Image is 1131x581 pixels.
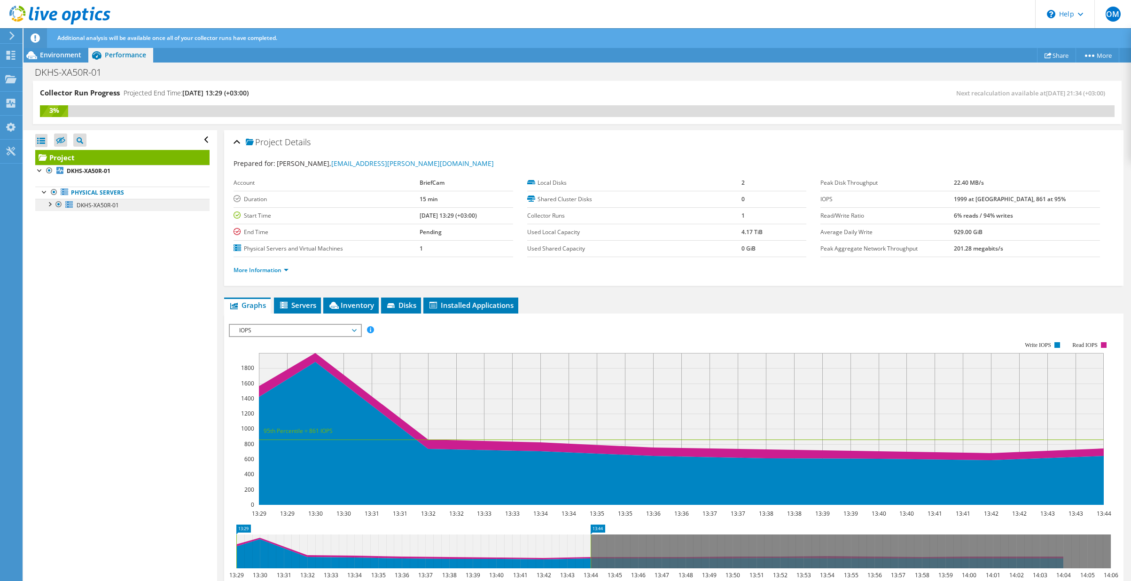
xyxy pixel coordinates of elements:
text: 13:46 [631,571,646,579]
text: 13:58 [915,571,929,579]
b: 22.40 MB/s [954,179,984,187]
b: 0 [741,195,745,203]
text: 13:42 [1012,510,1027,518]
label: IOPS [820,195,954,204]
text: 13:43 [1040,510,1055,518]
text: 13:35 [590,510,604,518]
label: Average Daily Write [820,228,954,237]
text: 13:43 [1069,510,1083,518]
text: 13:34 [562,510,576,518]
span: OM [1106,7,1121,22]
b: 201.28 megabits/s [954,244,1003,252]
text: 13:29 [252,510,266,518]
a: DKHS-XA50R-01 [35,165,210,177]
label: Used Local Capacity [527,228,741,237]
b: 1 [741,212,745,220]
text: 13:35 [618,510,632,518]
text: 1200 [241,409,254,417]
text: 13:47 [655,571,669,579]
text: 13:33 [505,510,520,518]
text: 13:35 [371,571,386,579]
text: 13:41 [928,510,942,518]
text: 14:02 [1009,571,1024,579]
text: 13:54 [820,571,835,579]
text: 13:59 [938,571,953,579]
text: 0 [251,501,254,509]
text: 13:32 [421,510,436,518]
h4: Projected End Time: [124,88,249,98]
text: 13:44 [584,571,598,579]
span: Servers [279,300,316,310]
text: 13:31 [277,571,291,579]
label: Account [234,178,420,188]
a: [EMAIL_ADDRESS][PERSON_NAME][DOMAIN_NAME] [331,159,494,168]
text: 1800 [241,364,254,372]
text: 14:01 [986,571,1000,579]
text: 14:04 [1056,571,1071,579]
b: 0 GiB [741,244,756,252]
text: 13:42 [984,510,998,518]
text: 13:32 [449,510,464,518]
text: 13:51 [749,571,764,579]
text: 200 [244,486,254,494]
text: 13:43 [560,571,575,579]
text: 13:49 [702,571,717,579]
text: 13:31 [393,510,407,518]
b: 6% reads / 94% writes [954,212,1013,220]
text: 13:39 [466,571,480,579]
label: Used Shared Capacity [527,244,741,253]
text: 13:41 [956,510,970,518]
b: 1 [420,244,423,252]
b: 929.00 GiB [954,228,983,236]
h1: DKHS-XA50R-01 [31,67,116,78]
a: More Information [234,266,289,274]
text: 13:40 [489,571,504,579]
text: 13:52 [773,571,788,579]
label: Prepared for: [234,159,275,168]
b: 2 [741,179,745,187]
text: 13:30 [308,510,323,518]
text: 14:03 [1033,571,1047,579]
span: [DATE] 13:29 (+03:00) [182,88,249,97]
b: 4.17 TiB [741,228,763,236]
b: BriefCam [420,179,445,187]
text: 13:33 [477,510,491,518]
text: 13:40 [899,510,914,518]
text: 13:38 [759,510,773,518]
span: Project [246,138,282,147]
span: Additional analysis will be available once all of your collector runs have completed. [57,34,277,42]
label: Shared Cluster Disks [527,195,741,204]
a: Share [1037,48,1076,63]
label: End Time [234,228,420,237]
span: Disks [386,300,416,310]
a: DKHS-XA50R-01 [35,199,210,211]
text: 13:32 [300,571,315,579]
text: 13:37 [418,571,433,579]
text: 13:53 [796,571,811,579]
text: 13:41 [513,571,528,579]
text: Read IOPS [1073,342,1098,348]
span: Graphs [229,300,266,310]
b: 1999 at [GEOGRAPHIC_DATA], 861 at 95% [954,195,1066,203]
text: 13:30 [253,571,267,579]
text: 13:37 [702,510,717,518]
text: 13:57 [891,571,905,579]
label: Start Time [234,211,420,220]
text: 13:38 [442,571,457,579]
label: Physical Servers and Virtual Machines [234,244,420,253]
b: Pending [420,228,442,236]
label: Peak Disk Throughput [820,178,954,188]
text: 13:34 [347,571,362,579]
text: 14:05 [1080,571,1095,579]
text: 95th Percentile = 861 IOPS [264,427,333,435]
text: 13:31 [365,510,379,518]
a: Project [35,150,210,165]
text: 800 [244,440,254,448]
text: 13:39 [815,510,830,518]
span: Environment [40,50,81,59]
text: 13:36 [395,571,409,579]
span: Inventory [328,300,374,310]
label: Collector Runs [527,211,741,220]
b: 15 min [420,195,438,203]
text: 400 [244,470,254,478]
